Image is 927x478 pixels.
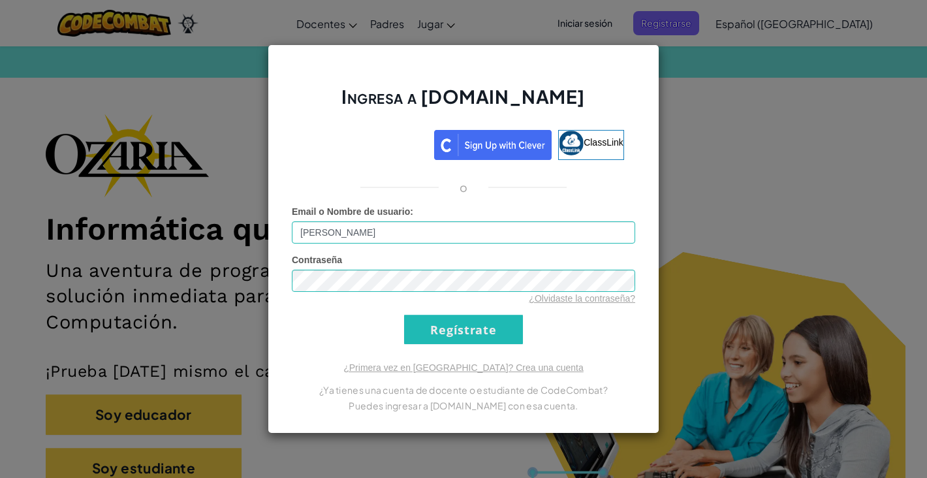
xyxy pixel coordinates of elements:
h2: Ingresa a [DOMAIN_NAME] [292,84,635,122]
p: Puedes ingresar a [DOMAIN_NAME] con esa cuenta. [292,398,635,413]
a: ¿Olvidaste la contraseña? [529,293,635,304]
div: Acceder con Google. Se abre en una pestaña nueva [303,129,428,157]
a: ¿Primera vez en [GEOGRAPHIC_DATA]? Crea una cuenta [343,362,584,373]
p: ¿Ya tienes una cuenta de docente o estudiante de CodeCombat? [292,382,635,398]
input: Regístrate [404,315,523,344]
img: classlink-logo-small.png [559,131,584,155]
iframe: Diálogo de Acceder con Google [659,13,914,210]
a: Acceder con Google. Se abre en una pestaña nueva [303,130,428,160]
span: Contraseña [292,255,342,265]
label: : [292,205,413,218]
img: clever_sso_button@2x.png [434,130,552,160]
iframe: Botón de Acceder con Google [296,129,434,157]
p: o [460,180,467,195]
span: Email o Nombre de usuario [292,206,410,217]
span: ClassLink [584,137,623,148]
